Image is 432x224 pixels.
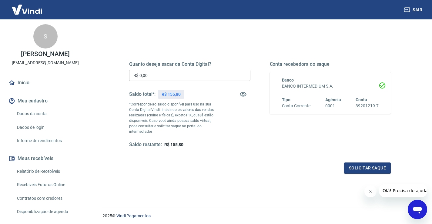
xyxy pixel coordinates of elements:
h5: Conta recebedora do saque [270,61,391,67]
a: Início [7,76,83,89]
img: Vindi [7,0,47,19]
h6: 39201219-7 [356,103,379,109]
iframe: Mensagem da empresa [379,184,427,197]
h5: Saldo restante: [129,142,162,148]
h5: Quanto deseja sacar da Conta Digital? [129,61,250,67]
h6: Conta Corrente [282,103,310,109]
button: Meus recebíveis [7,152,83,165]
p: R$ 155,80 [162,91,181,98]
h5: Saldo total*: [129,91,156,97]
p: *Corresponde ao saldo disponível para uso na sua Conta Digital Vindi. Incluindo os valores das ve... [129,102,220,134]
span: Conta [356,97,367,102]
a: Dados de login [15,121,83,134]
iframe: Botão para abrir a janela de mensagens [408,200,427,219]
span: Tipo [282,97,291,102]
a: Disponibilização de agenda [15,206,83,218]
button: Solicitar saque [344,162,391,174]
p: [EMAIL_ADDRESS][DOMAIN_NAME] [12,60,79,66]
span: Banco [282,78,294,82]
a: Informe de rendimentos [15,135,83,147]
a: Relatório de Recebíveis [15,165,83,178]
iframe: Fechar mensagem [364,185,377,197]
p: 2025 © [102,213,417,219]
p: [PERSON_NAME] [21,51,69,57]
span: Agência [325,97,341,102]
div: S [33,24,58,48]
h6: 0001 [325,103,341,109]
a: Vindi Pagamentos [116,213,151,218]
a: Contratos com credores [15,192,83,205]
a: Recebíveis Futuros Online [15,179,83,191]
span: R$ 155,80 [164,142,183,147]
button: Meu cadastro [7,94,83,108]
button: Sair [403,4,425,15]
span: Olá! Precisa de ajuda? [4,4,51,9]
h6: BANCO INTERMEDIUM S.A. [282,83,379,89]
a: Dados da conta [15,108,83,120]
